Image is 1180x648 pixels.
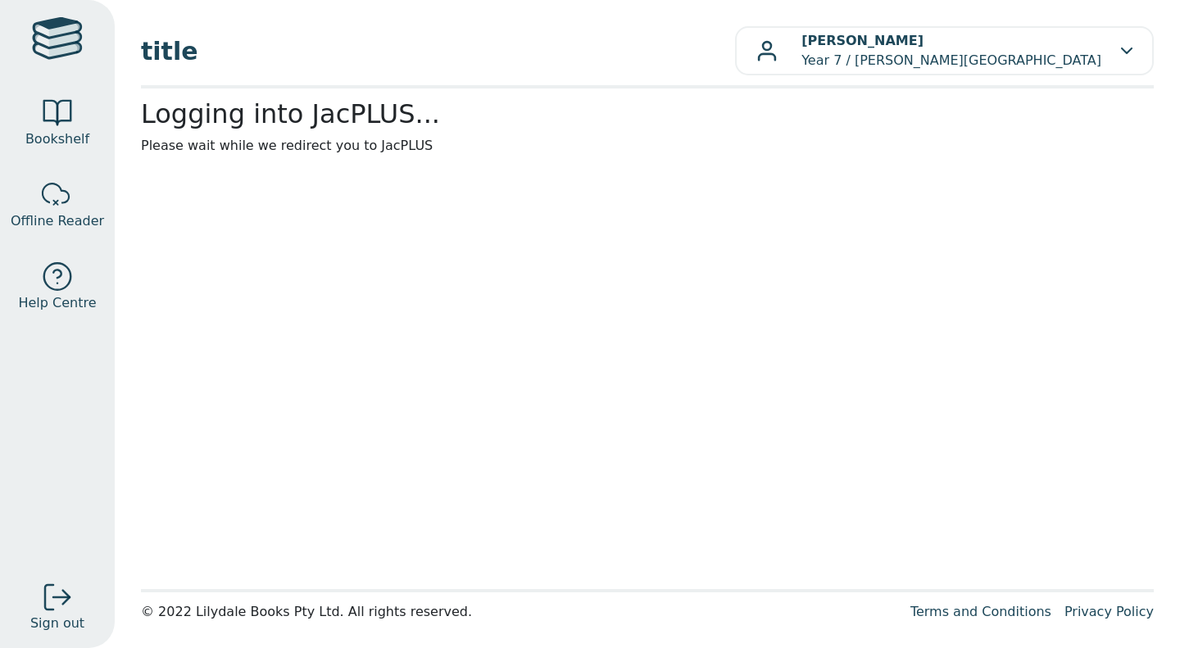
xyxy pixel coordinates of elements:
span: Sign out [30,614,84,633]
a: Privacy Policy [1064,604,1154,619]
span: Offline Reader [11,211,104,231]
p: Please wait while we redirect you to JacPLUS [141,136,1154,156]
span: Bookshelf [25,129,89,149]
b: [PERSON_NAME] [801,33,924,48]
button: [PERSON_NAME]Year 7 / [PERSON_NAME][GEOGRAPHIC_DATA] [735,26,1154,75]
a: Terms and Conditions [910,604,1051,619]
p: Year 7 / [PERSON_NAME][GEOGRAPHIC_DATA] [801,31,1101,70]
div: © 2022 Lilydale Books Pty Ltd. All rights reserved. [141,602,897,622]
span: title [141,33,735,70]
span: Help Centre [18,293,96,313]
h2: Logging into JacPLUS... [141,98,1154,129]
